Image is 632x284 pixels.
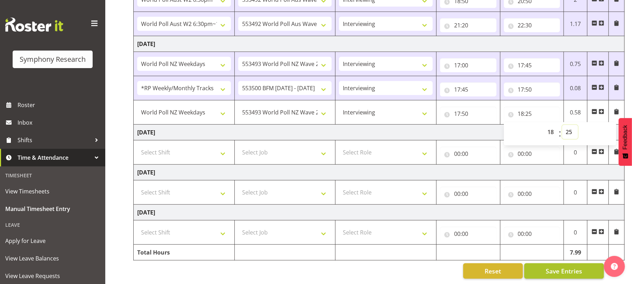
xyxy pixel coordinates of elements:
[546,266,582,276] span: Save Entries
[134,245,235,260] td: Total Hours
[504,147,560,161] input: Click to select...
[564,100,587,125] td: 0.58
[5,18,63,32] img: Rosterit website logo
[564,76,587,100] td: 0.08
[504,18,560,32] input: Click to select...
[2,218,104,232] div: Leave
[485,266,501,276] span: Reset
[504,58,560,72] input: Click to select...
[2,200,104,218] a: Manual Timesheet Entry
[18,152,91,163] span: Time & Attendance
[611,263,618,270] img: help-xxl-2.png
[440,227,497,241] input: Click to select...
[440,187,497,201] input: Click to select...
[5,271,100,281] span: View Leave Requests
[463,263,523,279] button: Reset
[5,186,100,197] span: View Timesheets
[440,82,497,97] input: Click to select...
[559,125,561,143] span: :
[564,180,587,205] td: 0
[619,118,632,166] button: Feedback - Show survey
[134,125,625,140] td: [DATE]
[2,250,104,267] a: View Leave Balances
[564,52,587,76] td: 0.75
[5,204,100,214] span: Manual Timesheet Entry
[504,187,560,201] input: Click to select...
[440,58,497,72] input: Click to select...
[440,147,497,161] input: Click to select...
[564,245,587,260] td: 7.99
[440,18,497,32] input: Click to select...
[5,236,100,246] span: Apply for Leave
[2,183,104,200] a: View Timesheets
[504,82,560,97] input: Click to select...
[134,205,625,220] td: [DATE]
[2,168,104,183] div: Timesheet
[564,220,587,245] td: 0
[564,12,587,36] td: 1.17
[20,54,86,65] div: Symphony Research
[564,140,587,165] td: 0
[524,263,604,279] button: Save Entries
[440,107,497,121] input: Click to select...
[18,100,102,110] span: Roster
[18,117,102,128] span: Inbox
[622,125,628,150] span: Feedback
[2,232,104,250] a: Apply for Leave
[5,253,100,264] span: View Leave Balances
[504,107,560,121] input: Click to select...
[134,165,625,180] td: [DATE]
[134,36,625,52] td: [DATE]
[18,135,91,145] span: Shifts
[504,227,560,241] input: Click to select...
